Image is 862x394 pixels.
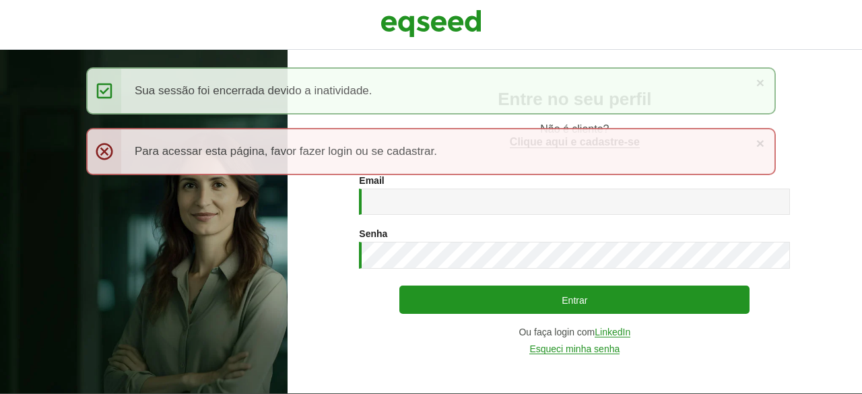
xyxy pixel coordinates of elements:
[380,7,482,40] img: EqSeed Logo
[756,136,764,150] a: ×
[529,344,620,354] a: Esqueci minha senha
[399,286,750,314] button: Entrar
[359,229,387,238] label: Senha
[86,128,776,175] div: Para acessar esta página, favor fazer login ou se cadastrar.
[595,327,630,337] a: LinkedIn
[756,75,764,90] a: ×
[359,327,790,337] div: Ou faça login com
[86,67,776,114] div: Sua sessão foi encerrada devido a inatividade.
